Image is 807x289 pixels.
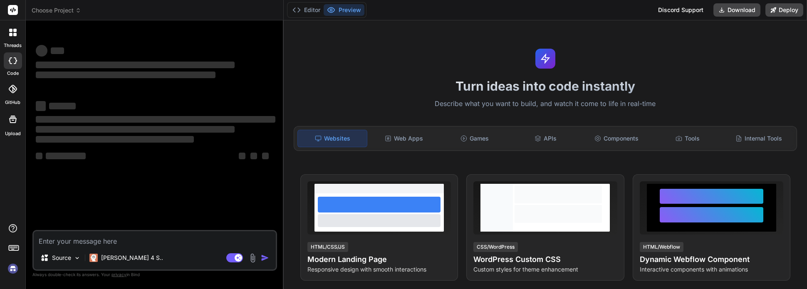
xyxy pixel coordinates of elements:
[52,254,71,262] p: Source
[32,271,277,279] p: Always double-check its answers. Your in Bind
[307,254,451,265] h4: Modern Landing Page
[36,62,235,68] span: ‌
[111,272,126,277] span: privacy
[289,79,802,94] h1: Turn ideas into code instantly
[640,242,683,252] div: HTML/Webflow
[36,126,235,133] span: ‌
[74,254,81,262] img: Pick Models
[289,4,324,16] button: Editor
[5,130,21,137] label: Upload
[36,153,42,159] span: ‌
[5,99,20,106] label: GitHub
[239,153,245,159] span: ‌
[4,42,22,49] label: threads
[511,130,581,147] div: APIs
[473,254,617,265] h4: WordPress Custom CSS
[36,116,275,123] span: ‌
[89,254,98,262] img: Claude 4 Sonnet
[307,242,348,252] div: HTML/CSS/JS
[261,254,269,262] img: icon
[324,4,364,16] button: Preview
[369,130,438,147] div: Web Apps
[262,153,269,159] span: ‌
[713,3,760,17] button: Download
[653,130,723,147] div: Tools
[765,3,803,17] button: Deploy
[32,6,81,15] span: Choose Project
[101,254,163,262] p: [PERSON_NAME] 4 S..
[582,130,651,147] div: Components
[248,253,257,263] img: attachment
[49,103,76,109] span: ‌
[6,262,20,276] img: signin
[250,153,257,159] span: ‌
[36,72,215,78] span: ‌
[289,99,802,109] p: Describe what you want to build, and watch it come to life in real-time
[36,45,47,57] span: ‌
[7,70,19,77] label: code
[640,265,783,274] p: Interactive components with animations
[724,130,793,147] div: Internal Tools
[473,265,617,274] p: Custom styles for theme enhancement
[297,130,368,147] div: Websites
[36,136,194,143] span: ‌
[473,242,518,252] div: CSS/WordPress
[46,153,86,159] span: ‌
[653,3,708,17] div: Discord Support
[51,47,64,54] span: ‌
[307,265,451,274] p: Responsive design with smooth interactions
[440,130,510,147] div: Games
[36,101,46,111] span: ‌
[640,254,783,265] h4: Dynamic Webflow Component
